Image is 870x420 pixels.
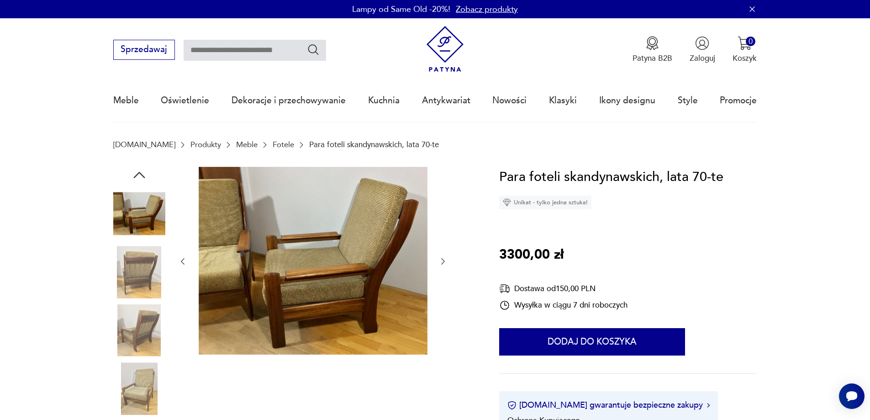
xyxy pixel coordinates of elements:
[499,300,627,311] div: Wysyłka w ciągu 7 dni roboczych
[307,43,320,56] button: Szukaj
[113,47,175,54] a: Sprzedawaj
[368,80,400,122] a: Kuchnia
[190,140,221,149] a: Produkty
[695,36,709,50] img: Ikonka użytkownika
[839,383,865,409] iframe: Smartsupp widget button
[738,36,752,50] img: Ikona koszyka
[599,80,655,122] a: Ikony designu
[678,80,698,122] a: Style
[633,36,672,64] a: Ikona medaluPatyna B2B
[503,198,511,207] img: Ikona diamentu
[422,26,468,72] img: Patyna - sklep z meblami i dekoracjami vintage
[113,304,165,356] img: Zdjęcie produktu Para foteli skandynawskich, lata 70-te
[690,36,715,64] button: Zaloguj
[199,167,427,355] img: Zdjęcie produktu Para foteli skandynawskich, lata 70-te
[499,167,723,188] h1: Para foteli skandynawskich, lata 70-te
[720,80,757,122] a: Promocje
[273,140,294,149] a: Fotele
[113,140,175,149] a: [DOMAIN_NAME]
[113,246,165,298] img: Zdjęcie produktu Para foteli skandynawskich, lata 70-te
[309,140,439,149] p: Para foteli skandynawskich, lata 70-te
[707,403,710,408] img: Ikona strzałki w prawo
[499,328,685,356] button: Dodaj do koszyka
[499,196,591,209] div: Unikat - tylko jedna sztuka!
[499,283,627,294] div: Dostawa od 150,00 PLN
[633,53,672,64] p: Patyna B2B
[499,283,510,294] img: Ikona dostawy
[113,80,139,122] a: Meble
[733,36,757,64] button: 0Koszyk
[746,37,755,46] div: 0
[113,188,165,240] img: Zdjęcie produktu Para foteli skandynawskich, lata 70-te
[507,399,710,411] button: [DOMAIN_NAME] gwarantuje bezpieczne zakupy
[733,53,757,64] p: Koszyk
[113,362,165,415] img: Zdjęcie produktu Para foteli skandynawskich, lata 70-te
[113,40,175,60] button: Sprzedawaj
[645,36,659,50] img: Ikona medalu
[633,36,672,64] button: Patyna B2B
[422,80,470,122] a: Antykwariat
[352,4,450,15] p: Lampy od Same Old -20%!
[161,80,209,122] a: Oświetlenie
[507,401,517,410] img: Ikona certyfikatu
[549,80,577,122] a: Klasyki
[690,53,715,64] p: Zaloguj
[492,80,527,122] a: Nowości
[499,245,564,266] p: 3300,00 zł
[236,140,258,149] a: Meble
[456,4,518,15] a: Zobacz produkty
[232,80,346,122] a: Dekoracje i przechowywanie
